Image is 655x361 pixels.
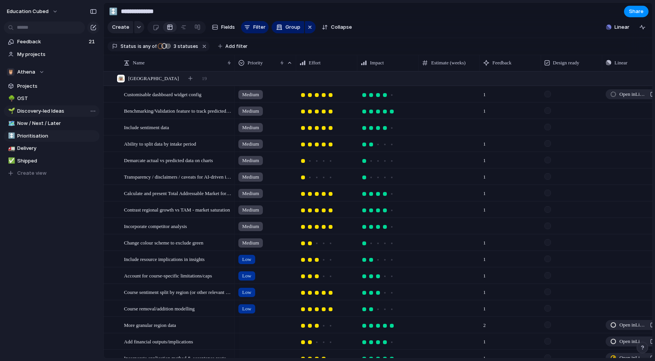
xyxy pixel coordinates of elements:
[242,107,259,115] span: Medium
[629,8,644,15] span: Share
[480,185,489,197] span: 1
[285,23,300,31] span: Group
[253,23,266,31] span: Filter
[4,143,99,154] a: 🚛Delivery
[4,130,99,142] a: ↕️Prioritisation
[124,189,232,197] span: Calculate and present Total Addressable Market for campaigns
[480,169,489,181] span: 1
[8,119,13,128] div: 🗺️
[242,223,259,230] span: Medium
[213,41,252,52] button: Add filter
[4,66,99,78] button: 🦉Athena
[370,59,384,67] span: Impact
[4,155,99,167] a: ✅Shipped
[8,156,13,165] div: ✅
[17,95,97,102] span: OST
[619,338,647,345] span: Open in Linear
[480,136,489,148] span: 1
[624,6,648,17] button: Share
[108,21,133,33] button: Create
[124,172,232,181] span: Transparency / disclaimers / caveats for AI-driven insights
[112,23,129,31] span: Create
[480,268,489,280] span: 1
[4,167,99,179] button: Create view
[553,59,579,67] span: Design ready
[4,105,99,117] a: 🌱Discovery-led Ideas
[124,320,176,329] span: More granular region data
[142,43,156,50] span: any of
[124,139,196,148] span: Ability to split data by intake period
[614,59,627,67] span: Linear
[17,68,35,76] span: Athena
[7,157,15,165] button: ✅
[248,59,263,67] span: Priority
[17,144,97,152] span: Delivery
[17,38,86,46] span: Feedback
[89,38,96,46] span: 21
[319,21,355,33] button: Collapse
[480,284,489,296] span: 1
[7,132,15,140] button: ↕️
[128,75,179,82] span: [GEOGRAPHIC_DATA]
[242,91,259,98] span: Medium
[17,157,97,165] span: Shipped
[272,21,304,33] button: Group
[7,107,15,115] button: 🌱
[7,144,15,152] button: 🚛
[480,103,489,115] span: 1
[480,334,489,346] span: 1
[7,68,15,76] div: 🦉
[221,23,235,31] span: Fields
[124,271,212,280] span: Account for course-specific limitations/caps
[17,120,97,127] span: Now / Next / Later
[242,140,259,148] span: Medium
[17,82,97,90] span: Projects
[136,42,158,51] button: isany of
[431,59,466,67] span: Estimate (weeks)
[4,36,99,48] a: Feedback21
[242,206,259,214] span: Medium
[242,157,259,164] span: Medium
[8,144,13,153] div: 🚛
[480,153,489,164] span: 1
[17,169,47,177] span: Create view
[17,132,97,140] span: Prioritisation
[480,251,489,263] span: 1
[8,94,13,103] div: 🌳
[7,120,15,127] button: 🗺️
[133,59,145,67] span: Name
[209,21,238,33] button: Fields
[242,305,251,313] span: Low
[242,124,259,131] span: Medium
[124,205,230,214] span: Contrast regional growth vs TAM - market saturation
[124,238,204,247] span: Change colour scheme to exclude green
[4,118,99,129] a: 🗺️Now / Next / Later
[124,90,202,98] span: Customisable dashboard widget config
[480,235,489,247] span: 1
[480,301,489,313] span: 1
[4,80,99,92] a: Projects
[480,202,489,214] span: 1
[619,90,647,98] span: Open in Linear
[4,93,99,104] a: 🌳OST
[492,59,512,67] span: Feedback
[242,190,259,197] span: Medium
[7,95,15,102] button: 🌳
[242,239,259,247] span: Medium
[331,23,352,31] span: Collapse
[480,87,489,98] span: 1
[614,23,629,31] span: Linear
[121,43,136,50] span: Status
[8,131,13,140] div: ↕️
[157,42,200,51] button: 3 statuses
[309,59,321,67] span: Effort
[124,304,195,313] span: Course removal/addition modelling
[124,156,213,164] span: Demarcate actual vs predicted data on charts
[242,256,251,263] span: Low
[171,43,178,49] span: 3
